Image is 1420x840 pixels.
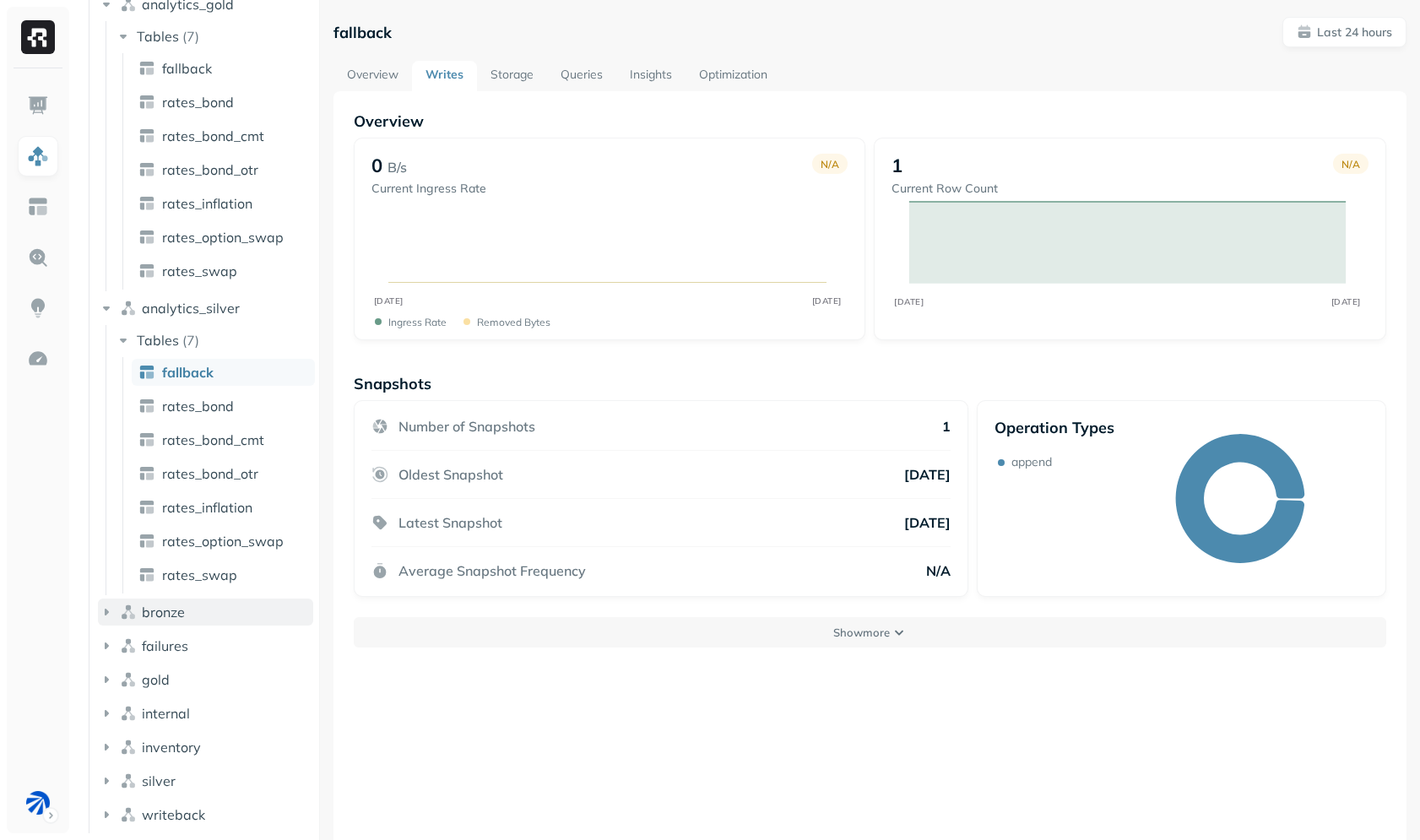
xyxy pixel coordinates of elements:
a: rates_bond_otr [132,156,315,183]
tspan: [DATE] [895,296,924,306]
a: rates_swap [132,561,315,588]
img: table [138,364,155,381]
span: rates_inflation [162,195,252,212]
a: rates_option_swap [132,528,315,555]
button: inventory [98,734,313,761]
p: fallback [333,23,392,42]
img: table [138,533,155,550]
p: [DATE] [904,514,951,531]
p: 1 [892,154,902,177]
a: Queries [547,61,616,91]
span: rates_option_swap [162,229,284,246]
tspan: [DATE] [373,295,403,306]
p: Removed bytes [477,316,550,328]
p: ( 7 ) [182,332,199,349]
span: failures [142,637,188,654]
span: rates_bond [162,94,234,111]
span: Tables [137,332,179,349]
span: rates_bond_cmt [162,431,264,448]
p: Current Ingress Rate [371,181,486,197]
button: analytics_silver [98,295,313,322]
img: table [138,161,155,178]
img: Query Explorer [27,247,49,268]
p: Oldest Snapshot [398,466,503,483]
span: bronze [142,604,185,621]
a: Storage [477,61,547,91]
p: Number of Snapshots [398,418,535,435]
button: internal [98,700,313,727]
img: namespace [120,604,137,621]
img: namespace [120,637,137,654]
img: Insights [27,297,49,319]
p: Average Snapshot Frequency [398,562,586,579]
span: rates_bond_cmt [162,127,264,144]
p: Latest Snapshot [398,514,502,531]
img: table [138,465,155,482]
a: Insights [616,61,686,91]
span: rates_bond_otr [162,161,258,178]
a: fallback [132,55,315,82]
button: Tables(7) [115,23,314,50]
button: gold [98,666,313,693]
img: namespace [120,772,137,789]
img: table [138,60,155,77]
a: rates_option_swap [132,224,315,251]
img: namespace [120,705,137,722]
button: failures [98,632,313,659]
img: Optimization [27,348,49,370]
span: fallback [162,364,214,381]
p: Operation Types [995,418,1114,437]
img: table [138,566,155,583]
img: Ryft [21,20,55,54]
a: rates_bond_cmt [132,122,315,149]
p: append [1011,454,1052,470]
img: namespace [120,300,137,317]
tspan: [DATE] [811,295,841,306]
a: Overview [333,61,412,91]
p: 1 [942,418,951,435]
img: table [138,263,155,279]
p: B/s [388,157,407,177]
img: Assets [27,145,49,167]
button: Last 24 hours [1282,17,1406,47]
p: Ingress Rate [388,316,447,328]
img: table [138,94,155,111]
img: namespace [120,671,137,688]
span: internal [142,705,190,722]
span: fallback [162,60,212,77]
span: silver [142,772,176,789]
span: rates_inflation [162,499,252,516]
a: rates_bond [132,393,315,420]
img: Dashboard [27,95,49,117]
span: rates_swap [162,566,237,583]
span: writeback [142,806,205,823]
img: table [138,398,155,415]
img: table [138,195,155,212]
img: BAM [26,791,50,815]
p: Show more [833,625,890,641]
img: namespace [120,739,137,756]
p: Last 24 hours [1317,24,1392,41]
p: Overview [354,111,1386,131]
a: rates_swap [132,257,315,285]
tspan: [DATE] [1331,296,1361,306]
p: N/A [821,158,839,171]
button: Showmore [354,617,1386,648]
span: rates_option_swap [162,533,284,550]
span: rates_bond_otr [162,465,258,482]
span: rates_bond [162,398,234,415]
button: Tables(7) [115,327,314,354]
p: 0 [371,154,382,177]
a: Writes [412,61,477,91]
img: table [138,499,155,516]
a: rates_inflation [132,190,315,217]
a: fallback [132,359,315,386]
a: Optimization [686,61,781,91]
img: table [138,229,155,246]
a: rates_bond_cmt [132,426,315,453]
p: Current Row Count [892,181,998,197]
span: analytics_silver [142,300,240,317]
p: [DATE] [904,466,951,483]
span: inventory [142,739,201,756]
p: ( 7 ) [182,28,199,45]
